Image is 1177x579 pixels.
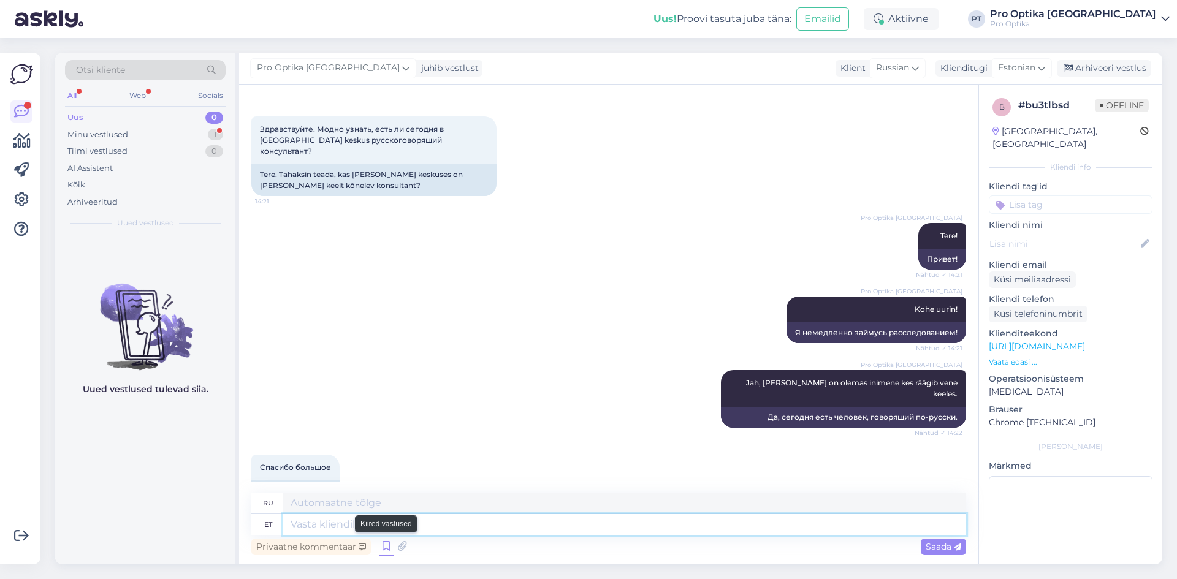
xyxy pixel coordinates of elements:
div: et [264,514,272,535]
span: Saada [926,541,961,552]
img: No chats [55,262,235,372]
div: 0 [205,145,223,157]
div: [PERSON_NAME] [989,441,1152,452]
span: Nähtud ✓ 14:22 [915,428,962,437]
span: Otsi kliente [76,64,125,77]
div: AI Assistent [67,162,113,175]
div: Kõik [67,179,85,191]
div: juhib vestlust [416,62,479,75]
span: Pro Optika [GEOGRAPHIC_DATA] [257,61,400,75]
span: Здравствуйте. Модно узнать, есть ли сегодня в [GEOGRAPHIC_DATA] keskus русскоговорящий консультант? [260,124,446,156]
div: Proovi tasuta juba täna: [653,12,791,26]
img: Askly Logo [10,62,33,86]
span: Estonian [998,61,1035,75]
span: 14:21 [255,197,301,206]
div: # bu3tlbsd [1018,98,1095,113]
span: Kohe uurin! [915,305,958,314]
div: Uus [67,112,83,124]
button: Emailid [796,7,849,31]
div: PT [968,10,985,28]
div: Tere. Tahaksin teada, kas [PERSON_NAME] keskuses on [PERSON_NAME] keelt kõnelev konsultant? [251,164,497,196]
div: Pro Optika [GEOGRAPHIC_DATA] [990,9,1156,19]
div: Arhiveeritud [67,196,118,208]
div: Klient [836,62,866,75]
p: Operatsioonisüsteem [989,373,1152,385]
p: [MEDICAL_DATA] [989,385,1152,398]
span: Tere! [940,231,958,240]
span: Nähtud ✓ 14:21 [916,270,962,279]
p: Vaata edasi ... [989,357,1152,368]
div: Socials [196,88,226,104]
div: Aktiivne [864,8,939,30]
div: All [65,88,79,104]
div: ru [263,493,273,513]
span: Russian [876,61,909,75]
p: Kliendi email [989,259,1152,271]
p: Märkmed [989,460,1152,472]
div: Küsi telefoninumbrit [989,306,1087,322]
p: Kliendi nimi [989,219,1152,232]
p: Uued vestlused tulevad siia. [83,383,208,396]
span: Uued vestlused [117,218,174,229]
span: Pro Optika [GEOGRAPHIC_DATA] [861,360,962,369]
p: Klienditeekond [989,327,1152,340]
span: Offline [1095,99,1149,112]
div: Kliendi info [989,162,1152,173]
span: Pro Optika [GEOGRAPHIC_DATA] [861,213,962,222]
a: [URL][DOMAIN_NAME] [989,341,1085,352]
span: b [999,102,1005,112]
div: Küsi meiliaadressi [989,271,1076,288]
div: Web [127,88,148,104]
b: Uus! [653,13,677,25]
div: Tiimi vestlused [67,145,128,157]
p: Kliendi telefon [989,293,1152,306]
span: Nähtud ✓ 14:21 [916,344,962,353]
small: Kiired vastused [360,518,412,529]
div: Minu vestlused [67,129,128,141]
div: 1 [208,129,223,141]
div: Pro Optika [990,19,1156,29]
span: Jah, [PERSON_NAME] on olemas inimene kes räägib vene keeles. [746,378,959,398]
p: Brauser [989,403,1152,416]
p: Chrome [TECHNICAL_ID] [989,416,1152,429]
p: Kliendi tag'id [989,180,1152,193]
input: Lisa tag [989,195,1152,214]
div: Klienditugi [935,62,988,75]
div: 0 [205,112,223,124]
input: Lisa nimi [989,237,1138,251]
div: Привет! [918,249,966,270]
div: Arhiveeri vestlus [1057,60,1151,77]
span: Спасибо большое [260,463,331,472]
div: Suur aitäh [251,480,340,501]
div: Privaatne kommentaar [251,539,371,555]
div: Я немедленно займусь расследованием! [787,322,966,343]
span: Pro Optika [GEOGRAPHIC_DATA] [861,287,962,296]
div: Да, сегодня есть человек, говорящий по-русски. [721,407,966,428]
a: Pro Optika [GEOGRAPHIC_DATA]Pro Optika [990,9,1170,29]
div: [GEOGRAPHIC_DATA], [GEOGRAPHIC_DATA] [992,125,1140,151]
